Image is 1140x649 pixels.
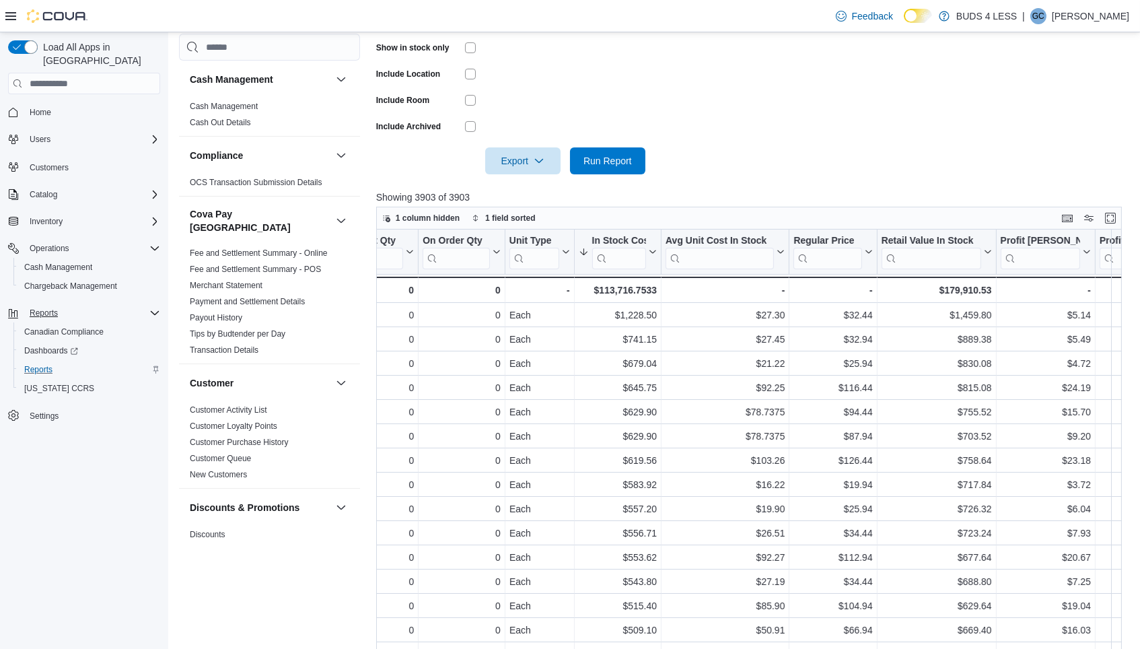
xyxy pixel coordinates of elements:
div: $6.04 [1000,501,1090,517]
span: Chargeback Management [24,281,117,292]
div: $103.26 [666,452,785,469]
a: OCS Transaction Submission Details [190,178,322,187]
button: Regular Price [793,235,872,269]
div: 0 [423,380,501,396]
button: Inventory [24,213,68,230]
div: 0 [322,598,414,614]
div: $94.44 [793,404,872,420]
button: Run Report [570,147,645,174]
span: Customers [24,158,160,175]
a: Promotion Details [190,546,254,555]
h3: Cash Management [190,73,273,86]
a: Fee and Settlement Summary - POS [190,265,321,274]
div: - [793,282,872,298]
div: $24.19 [1000,380,1090,396]
div: Transfer Out Qty [321,235,402,248]
div: $113,716.7533 [578,282,656,298]
div: - [509,282,570,298]
h3: Compliance [190,149,243,162]
div: $15.70 [1000,404,1090,420]
div: Profit [PERSON_NAME] ($) [1000,235,1079,248]
label: Show in stock only [376,42,450,53]
div: $515.40 [578,598,656,614]
span: Washington CCRS [19,380,160,397]
div: $758.64 [881,452,991,469]
button: Avg Unit Cost In Stock [666,235,785,269]
span: Users [30,134,50,145]
input: Dark Mode [904,9,932,23]
h3: Discounts & Promotions [190,501,299,514]
a: Transaction Details [190,345,258,355]
div: Avg Unit Cost In Stock [666,235,774,269]
div: $126.44 [793,452,872,469]
div: 0 [423,549,501,566]
button: Operations [3,239,166,258]
div: $27.45 [666,331,785,347]
div: 0 [322,549,414,566]
div: $85.90 [666,598,785,614]
div: Each [509,404,570,420]
p: [PERSON_NAME] [1052,8,1129,24]
h3: Customer [190,376,234,390]
span: Operations [24,240,160,257]
div: $78.7375 [666,404,785,420]
div: $669.40 [881,622,991,638]
a: Cash Management [190,102,258,111]
div: Each [509,598,570,614]
button: Reports [13,360,166,379]
button: Discounts & Promotions [333,500,349,516]
a: Reports [19,362,58,378]
div: $543.80 [578,574,656,590]
div: 0 [423,428,501,444]
span: Customers [30,162,69,173]
span: Catalog [24,186,160,203]
div: $87.94 [793,428,872,444]
span: Cash Management [24,262,92,273]
button: Cash Management [190,73,330,86]
div: Each [509,501,570,517]
div: $21.22 [666,355,785,372]
button: Customer [190,376,330,390]
div: $16.03 [1000,622,1090,638]
a: Customer Loyalty Points [190,421,277,431]
div: 0 [423,598,501,614]
button: Retail Value In Stock [881,235,991,269]
div: 0 [423,355,501,372]
div: $556.71 [578,525,656,541]
button: Cova Pay [GEOGRAPHIC_DATA] [190,207,330,234]
div: $50.91 [666,622,785,638]
span: Inventory [30,216,63,227]
div: $25.94 [793,501,872,517]
span: Catalog [30,189,57,200]
div: $20.67 [1000,549,1090,566]
div: - [666,282,785,298]
div: Customer [179,402,360,488]
button: Reports [24,305,63,321]
span: [US_STATE] CCRS [24,383,94,394]
div: Unit Type [509,235,559,269]
span: Inventory [24,213,160,230]
p: BUDS 4 LESS [956,8,1017,24]
div: $583.92 [578,477,656,493]
span: Load All Apps in [GEOGRAPHIC_DATA] [38,40,160,67]
div: $755.52 [881,404,991,420]
div: - [1000,282,1090,298]
button: 1 field sorted [466,210,541,226]
span: Reports [24,305,160,321]
div: $34.44 [793,574,872,590]
span: Reports [19,362,160,378]
a: [US_STATE] CCRS [19,380,100,397]
div: $7.93 [1000,525,1090,541]
button: Keyboard shortcuts [1059,210,1075,226]
button: 1 column hidden [377,210,465,226]
a: Payout History [190,313,242,322]
div: $629.64 [881,598,991,614]
div: Discounts & Promotions [179,526,360,580]
div: $629.90 [578,428,656,444]
p: Showing 3903 of 3903 [376,191,1129,204]
div: 0 [322,525,414,541]
button: Enter fullscreen [1102,210,1118,226]
div: 0 [322,428,414,444]
div: $1,228.50 [578,307,656,323]
div: On Order Qty [423,235,490,248]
